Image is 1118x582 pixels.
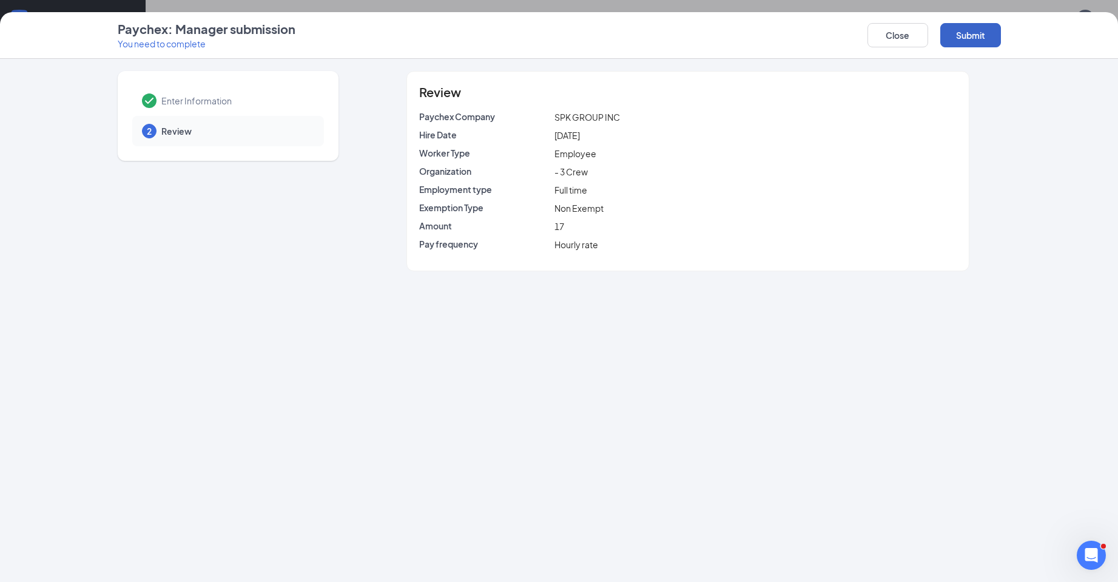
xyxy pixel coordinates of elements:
[419,147,550,159] p: Worker Type
[554,221,564,232] span: 17
[1077,541,1106,570] iframe: Intercom live chat
[867,23,928,47] button: Close
[419,220,550,232] p: Amount
[147,125,152,137] span: 2
[419,238,550,250] p: Pay frequency
[419,110,550,123] p: Paychex Company
[554,130,580,141] span: [DATE]
[142,93,157,108] svg: Checkmark
[554,184,587,195] span: Full time
[419,129,550,141] p: Hire Date
[118,21,295,38] h4: Paychex: Manager submission
[161,95,312,107] span: Enter Information
[419,201,550,214] p: Exemption Type
[554,166,588,177] span: - 3 Crew
[419,86,461,98] span: Review
[554,203,604,214] span: Non Exempt
[419,165,550,177] p: Organization
[118,38,295,50] p: You need to complete
[554,239,598,250] span: Hourly rate
[419,183,550,195] p: Employment type
[940,23,1001,47] button: Submit
[554,112,620,123] span: SPK GROUP INC
[161,125,312,137] span: Review
[554,148,596,159] span: Employee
